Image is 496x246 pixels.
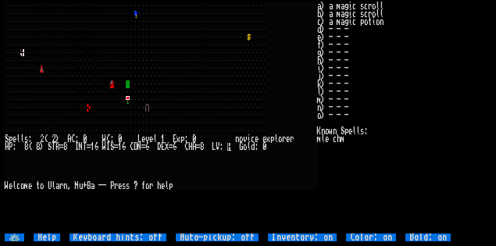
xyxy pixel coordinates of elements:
[153,135,157,143] div: l
[165,143,169,151] div: X
[75,135,79,143] div: :
[114,143,118,151] div: =
[98,182,102,190] div: -
[102,182,106,190] div: -
[235,135,239,143] div: n
[102,143,106,151] div: W
[282,135,286,143] div: r
[219,143,223,151] div: :
[16,135,20,143] div: l
[173,135,177,143] div: E
[83,143,87,151] div: T
[24,182,28,190] div: m
[134,182,137,190] div: ?
[118,182,122,190] div: e
[36,182,40,190] div: t
[110,135,114,143] div: :
[141,135,145,143] div: e
[177,135,180,143] div: x
[192,135,196,143] div: 0
[12,135,16,143] div: e
[196,143,200,151] div: =
[180,135,184,143] div: p
[286,135,290,143] div: e
[110,182,114,190] div: P
[216,143,219,151] div: V
[227,143,231,151] mark: H
[145,135,149,143] div: v
[262,143,266,151] div: 0
[157,182,161,190] div: h
[255,135,259,143] div: e
[145,182,149,190] div: o
[5,182,9,190] div: W
[55,182,59,190] div: a
[87,182,91,190] div: B
[9,182,12,190] div: e
[239,143,243,151] div: G
[95,143,98,151] div: 6
[268,234,337,241] input: Inventory: on
[173,143,177,151] div: 6
[5,143,9,151] div: H
[83,182,87,190] div: +
[247,143,251,151] div: l
[114,182,118,190] div: r
[5,234,24,241] input: ⚙️
[63,182,67,190] div: n
[161,135,165,143] div: 1
[9,143,12,151] div: P
[59,143,63,151] div: =
[91,182,95,190] div: a
[52,143,55,151] div: T
[106,135,110,143] div: C
[145,143,149,151] div: 6
[169,143,173,151] div: =
[266,135,270,143] div: x
[48,143,52,151] div: S
[12,143,16,151] div: :
[63,143,67,151] div: 8
[239,135,243,143] div: o
[165,182,169,190] div: l
[91,143,95,151] div: 1
[262,135,266,143] div: e
[48,182,52,190] div: U
[149,135,153,143] div: e
[255,143,259,151] div: :
[55,143,59,151] div: R
[247,135,251,143] div: i
[134,143,137,151] div: O
[40,143,44,151] div: )
[251,143,255,151] div: d
[16,182,20,190] div: c
[270,135,274,143] div: p
[67,135,71,143] div: A
[75,143,79,151] div: I
[83,135,87,143] div: 0
[346,234,396,241] input: Color: on
[44,135,48,143] div: (
[290,135,294,143] div: r
[161,182,165,190] div: e
[52,135,55,143] div: 2
[79,182,83,190] div: u
[28,182,32,190] div: e
[106,143,110,151] div: I
[278,135,282,143] div: o
[157,143,161,151] div: D
[20,135,24,143] div: l
[251,135,255,143] div: c
[243,135,247,143] div: v
[87,143,91,151] div: =
[40,135,44,143] div: 2
[192,143,196,151] div: A
[110,143,114,151] div: S
[274,135,278,143] div: l
[317,2,491,234] stats: a) a magic scroll b) a magic scroll c) a magic potion d) - - - e) - - - f) - - - g) - - - h) - - ...
[36,143,40,151] div: 8
[5,135,9,143] div: S
[169,182,173,190] div: p
[79,143,83,151] div: N
[141,143,145,151] div: =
